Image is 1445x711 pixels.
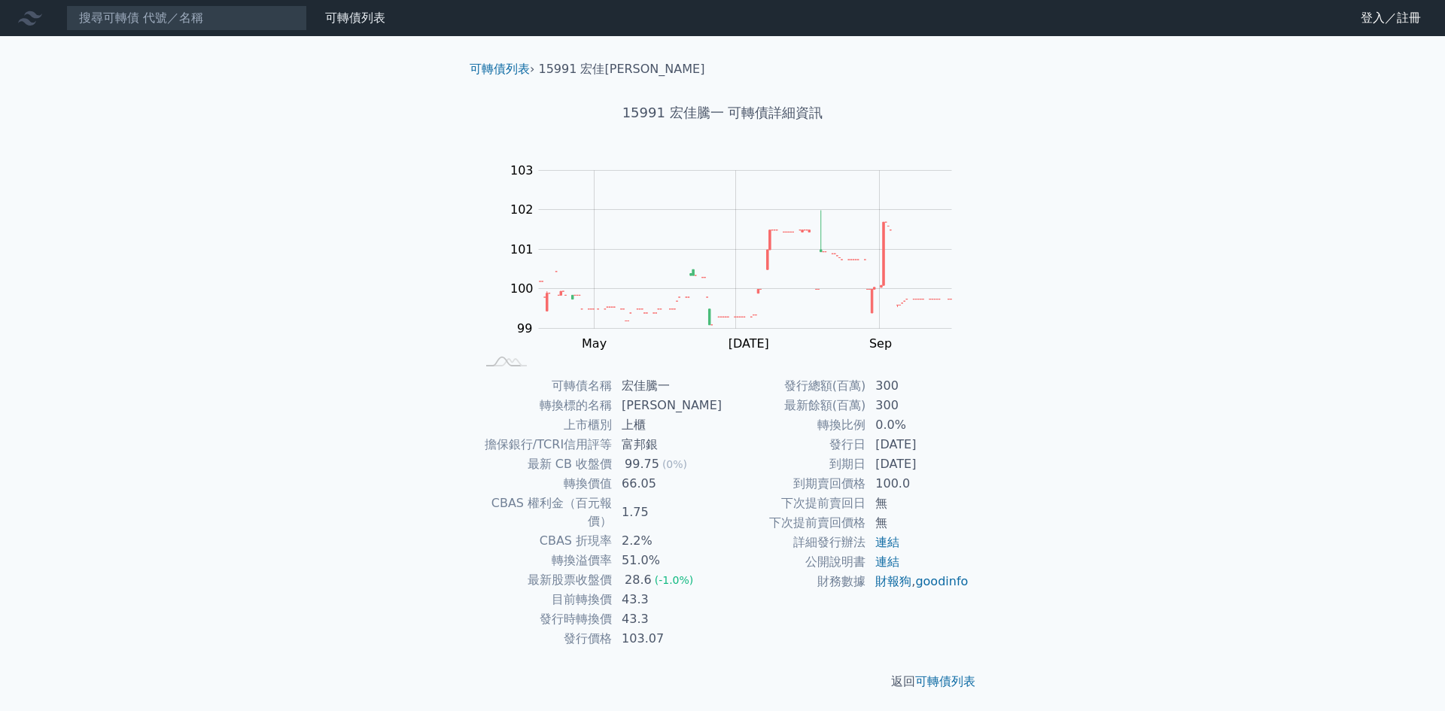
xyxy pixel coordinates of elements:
tspan: May [582,336,607,351]
td: 無 [866,513,969,533]
a: goodinfo [915,574,968,588]
td: 轉換標的名稱 [476,396,613,415]
a: 連結 [875,555,899,569]
td: 103.07 [613,629,722,649]
span: (-1.0%) [655,574,694,586]
td: , [866,572,969,591]
td: 轉換比例 [722,415,866,435]
tspan: Sep [869,336,892,351]
li: 15991 宏佳[PERSON_NAME] [539,60,705,78]
td: 發行時轉換價 [476,609,613,629]
td: 下次提前賣回價格 [722,513,866,533]
td: 詳細發行辦法 [722,533,866,552]
td: 擔保銀行/TCRI信用評等 [476,435,613,454]
td: 宏佳騰一 [613,376,722,396]
td: 可轉債名稱 [476,376,613,396]
td: 最新股票收盤價 [476,570,613,590]
div: 28.6 [622,571,655,589]
td: [DATE] [866,454,969,474]
input: 搜尋可轉債 代號／名稱 [66,5,307,31]
td: CBAS 權利金（百元報價） [476,494,613,531]
a: 可轉債列表 [915,674,975,688]
td: 上市櫃別 [476,415,613,435]
td: 51.0% [613,551,722,570]
g: Chart [493,163,975,351]
td: 43.3 [613,590,722,609]
td: 轉換溢價率 [476,551,613,570]
tspan: 103 [510,163,534,178]
p: 返回 [458,673,987,691]
td: 43.3 [613,609,722,629]
td: 到期賣回價格 [722,474,866,494]
iframe: Chat Widget [1370,639,1445,711]
td: CBAS 折現率 [476,531,613,551]
td: 66.05 [613,474,722,494]
tspan: [DATE] [729,336,769,351]
td: 0.0% [866,415,969,435]
tspan: 99 [517,321,532,336]
td: 富邦銀 [613,435,722,454]
h1: 15991 宏佳騰一 可轉債詳細資訊 [458,102,987,123]
td: 300 [866,376,969,396]
td: 發行價格 [476,629,613,649]
td: 公開說明書 [722,552,866,572]
td: 財務數據 [722,572,866,591]
td: 上櫃 [613,415,722,435]
td: 下次提前賣回日 [722,494,866,513]
td: 發行日 [722,435,866,454]
a: 可轉債列表 [325,11,385,25]
td: 100.0 [866,474,969,494]
div: 聊天小工具 [1370,639,1445,711]
a: 連結 [875,535,899,549]
td: 發行總額(百萬) [722,376,866,396]
td: 1.75 [613,494,722,531]
li: › [470,60,534,78]
tspan: 101 [510,242,534,257]
tspan: 102 [510,202,534,217]
td: 最新 CB 收盤價 [476,454,613,474]
a: 財報狗 [875,574,911,588]
td: 轉換價值 [476,474,613,494]
td: [PERSON_NAME] [613,396,722,415]
a: 登入／註冊 [1349,6,1433,30]
td: 2.2% [613,531,722,551]
div: 99.75 [622,455,662,473]
td: 目前轉換價 [476,590,613,609]
td: 最新餘額(百萬) [722,396,866,415]
span: (0%) [662,458,687,470]
td: 無 [866,494,969,513]
td: 300 [866,396,969,415]
a: 可轉債列表 [470,62,530,76]
tspan: 100 [510,281,534,296]
td: [DATE] [866,435,969,454]
td: 到期日 [722,454,866,474]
